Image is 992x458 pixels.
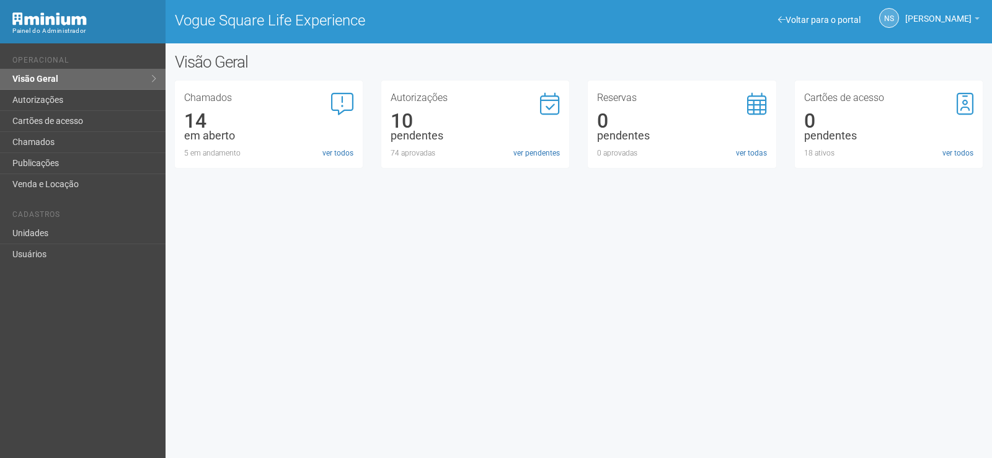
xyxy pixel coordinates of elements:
[778,15,861,25] a: Voltar para o portal
[391,115,560,126] div: 10
[12,210,156,223] li: Cadastros
[12,12,87,25] img: Minium
[184,130,353,141] div: em aberto
[905,15,980,25] a: [PERSON_NAME]
[804,93,973,103] h3: Cartões de acesso
[175,53,501,71] h2: Visão Geral
[736,148,767,159] a: ver todas
[322,148,353,159] a: ver todos
[184,148,353,159] div: 5 em andamento
[597,93,766,103] h3: Reservas
[597,130,766,141] div: pendentes
[184,115,353,126] div: 14
[597,115,766,126] div: 0
[804,130,973,141] div: pendentes
[513,148,560,159] a: ver pendentes
[804,115,973,126] div: 0
[942,148,973,159] a: ver todos
[175,12,570,29] h1: Vogue Square Life Experience
[12,56,156,69] li: Operacional
[597,148,766,159] div: 0 aprovadas
[391,148,560,159] div: 74 aprovadas
[905,2,972,24] span: Nicolle Silva
[391,130,560,141] div: pendentes
[12,25,156,37] div: Painel do Administrador
[804,148,973,159] div: 18 ativos
[879,8,899,28] a: NS
[391,93,560,103] h3: Autorizações
[184,93,353,103] h3: Chamados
